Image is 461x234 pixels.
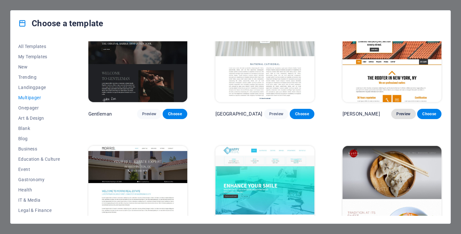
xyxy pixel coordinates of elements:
[18,154,60,164] button: Education & Culture
[215,11,314,102] img: National Cathedral
[18,62,60,72] button: New
[391,109,416,119] button: Preview
[396,111,410,117] span: Preview
[18,133,60,144] button: Blog
[18,18,103,28] h4: Choose a template
[18,205,60,215] button: Legal & Finance
[18,215,60,226] button: Non-Profit
[18,208,60,213] span: Legal & Finance
[343,111,380,117] p: [PERSON_NAME]
[88,11,187,102] img: Gentleman
[18,72,60,82] button: Trending
[18,105,60,110] span: Onepager
[18,187,60,192] span: Health
[18,177,60,182] span: Gastronomy
[168,111,182,117] span: Choose
[18,54,60,59] span: My Templates
[269,111,283,117] span: Preview
[18,164,60,174] button: Event
[295,111,309,117] span: Choose
[18,82,60,93] button: Landingpage
[422,111,436,117] span: Choose
[18,52,60,62] button: My Templates
[88,111,112,117] p: Gentleman
[18,144,60,154] button: Business
[18,157,60,162] span: Education & Culture
[18,64,60,69] span: New
[163,109,187,119] button: Choose
[18,167,60,172] span: Event
[264,109,288,119] button: Preview
[215,111,262,117] p: [GEOGRAPHIC_DATA]
[18,195,60,205] button: IT & Media
[18,116,60,121] span: Art & Design
[142,111,156,117] span: Preview
[18,174,60,185] button: Gastronomy
[18,126,60,131] span: Blank
[18,146,60,151] span: Business
[290,109,314,119] button: Choose
[18,198,60,203] span: IT & Media
[18,75,60,80] span: Trending
[18,185,60,195] button: Health
[18,95,60,100] span: Multipager
[417,109,441,119] button: Choose
[18,85,60,90] span: Landingpage
[137,109,161,119] button: Preview
[18,44,60,49] span: All Templates
[18,113,60,123] button: Art & Design
[18,41,60,52] button: All Templates
[343,11,441,102] img: Max Roofer
[18,93,60,103] button: Multipager
[18,123,60,133] button: Blank
[18,136,60,141] span: Blog
[18,103,60,113] button: Onepager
